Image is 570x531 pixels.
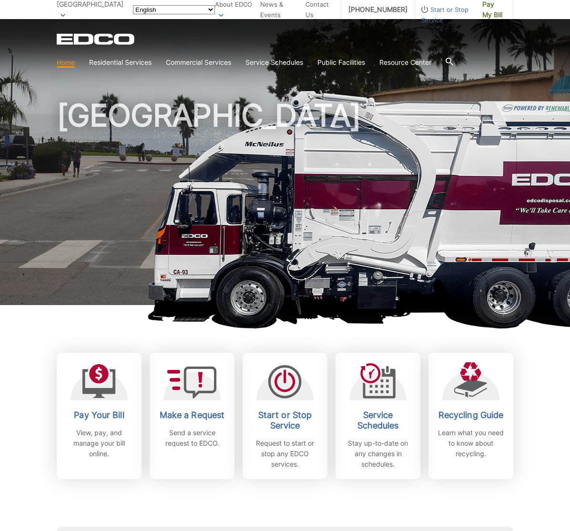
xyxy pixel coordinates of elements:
[157,428,227,449] p: Send a service request to EDCO.
[317,57,365,68] a: Public Facilities
[166,57,231,68] a: Commercial Services
[150,353,234,479] a: Make a Request Send a service request to EDCO.
[133,5,215,14] select: Select a language
[64,410,134,420] h2: Pay Your Bill
[379,57,431,68] a: Resource Center
[57,33,136,45] a: EDCD logo. Return to the homepage.
[57,100,513,309] h1: [GEOGRAPHIC_DATA]
[343,438,413,470] p: Stay up-to-date on any changes in schedules.
[57,353,142,479] a: Pay Your Bill View, pay, and manage your bill online.
[436,428,506,459] p: Learn what you need to know about recycling.
[157,410,227,420] h2: Make a Request
[250,438,320,470] p: Request to start or stop any EDCO services.
[57,57,75,68] a: Home
[89,57,152,68] a: Residential Services
[343,410,413,431] h2: Service Schedules
[64,428,134,459] p: View, pay, and manage your bill online.
[245,57,303,68] a: Service Schedules
[250,410,320,431] h2: Start or Stop Service
[428,353,513,479] a: Recycling Guide Learn what you need to know about recycling.
[436,410,506,420] h2: Recycling Guide
[336,353,420,479] a: Service Schedules Stay up-to-date on any changes in schedules.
